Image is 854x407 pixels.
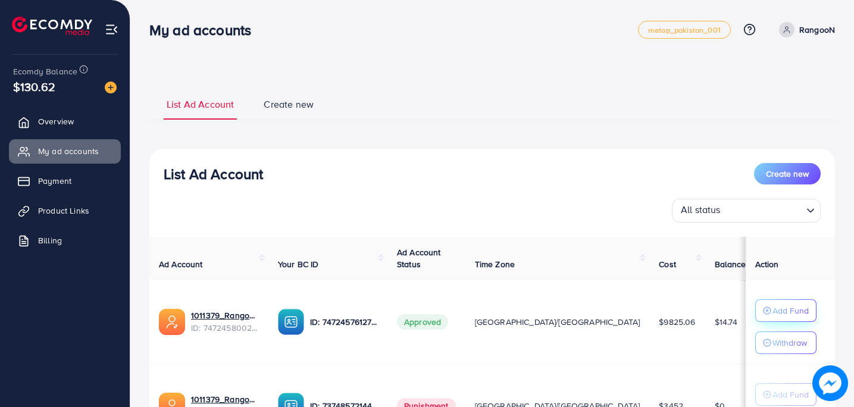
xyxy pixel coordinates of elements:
span: Overview [38,115,74,127]
span: $130.62 [13,78,55,95]
h3: List Ad Account [164,165,263,183]
span: All status [678,201,723,220]
p: ID: 7472457612764692497 [310,315,378,329]
p: Add Fund [772,387,809,402]
span: Action [755,258,779,270]
span: Product Links [38,205,89,217]
img: logo [12,17,92,35]
span: Ad Account [159,258,203,270]
div: <span class='underline'>1011379_Rangoonnew_1739817211605</span></br>7472458002487050241 [191,309,259,334]
a: Product Links [9,199,121,223]
span: metap_pakistan_001 [648,26,721,34]
img: menu [105,23,118,36]
img: image [812,365,848,401]
span: Ecomdy Balance [13,65,77,77]
a: Overview [9,109,121,133]
span: Create new [766,168,809,180]
span: Create new [264,98,314,111]
span: Approved [397,314,448,330]
span: Billing [38,234,62,246]
span: My ad accounts [38,145,99,157]
span: [GEOGRAPHIC_DATA]/[GEOGRAPHIC_DATA] [475,316,640,328]
button: Add Fund [755,383,817,406]
button: Add Fund [755,299,817,322]
input: Search for option [724,201,802,220]
img: image [105,82,117,93]
img: ic-ba-acc.ded83a64.svg [278,309,304,335]
a: Billing [9,228,121,252]
p: RangooN [799,23,835,37]
span: $9825.06 [659,316,695,328]
a: metap_pakistan_001 [638,21,731,39]
a: RangooN [774,22,835,37]
a: Payment [9,169,121,193]
p: Add Fund [772,303,809,318]
span: List Ad Account [167,98,234,111]
span: Payment [38,175,71,187]
a: 1011379_RangooN_1717092912271 [191,393,259,405]
span: ID: 7472458002487050241 [191,322,259,334]
button: Create new [754,163,821,184]
span: Cost [659,258,676,270]
span: Time Zone [475,258,515,270]
span: Ad Account Status [397,246,441,270]
h3: My ad accounts [149,21,261,39]
span: $14.74 [715,316,738,328]
img: ic-ads-acc.e4c84228.svg [159,309,185,335]
a: 1011379_Rangoonnew_1739817211605 [191,309,259,321]
a: My ad accounts [9,139,121,163]
span: Your BC ID [278,258,319,270]
p: Withdraw [772,336,807,350]
span: Balance [715,258,746,270]
div: Search for option [672,199,821,223]
button: Withdraw [755,331,817,354]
